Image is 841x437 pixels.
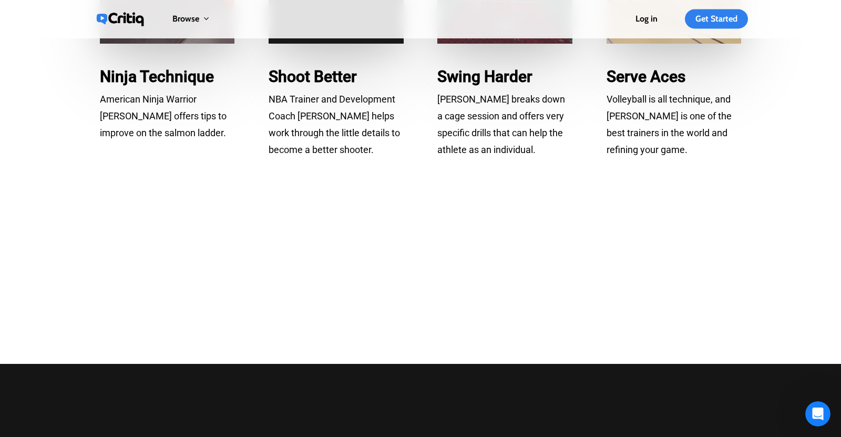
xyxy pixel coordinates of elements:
[695,14,737,24] span: Get Started
[685,15,748,23] a: Get Started
[269,67,357,86] strong: Shoot Better
[607,91,741,158] p: Volleyball is all technique, and [PERSON_NAME] is one of the best trainers in the world and refin...
[172,15,210,24] a: Browse
[100,91,234,141] p: American Ninja Warrior [PERSON_NAME] offers tips to improve on the salmon ladder.
[437,91,572,158] p: [PERSON_NAME] breaks down a cage session and offers very specific drills that can help the athlet...
[805,401,830,426] iframe: Intercom live chat
[172,14,199,24] span: Browse
[635,15,658,23] a: Log in
[437,67,532,86] strong: Swing Harder
[269,91,403,158] p: NBA Trainer and Development Coach [PERSON_NAME] helps work through the little details to become a...
[635,14,658,24] span: Log in
[100,67,214,86] strong: Ninja Technique
[607,67,685,86] strong: Serve Aces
